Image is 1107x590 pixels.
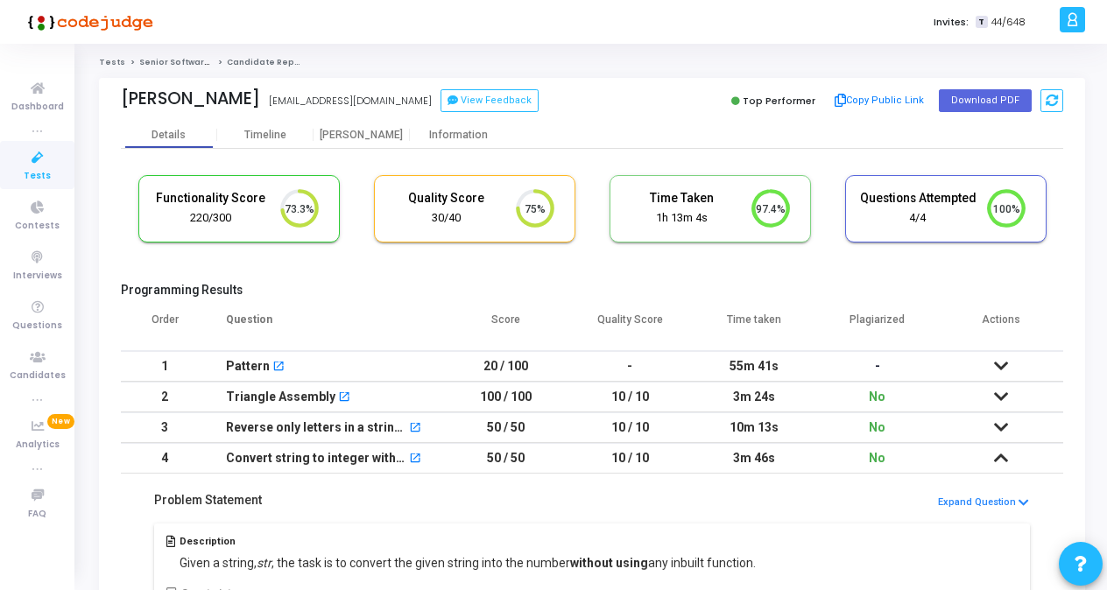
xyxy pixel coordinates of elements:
[314,129,410,142] div: [PERSON_NAME]
[338,392,350,404] mat-icon: open_in_new
[139,57,281,67] a: Senior Software Engineer Test B
[226,444,406,473] div: Convert string to integer without using any in-built functions
[940,302,1063,351] th: Actions
[121,302,208,351] th: Order
[692,443,815,474] td: 3m 46s
[859,210,977,227] div: 4/4
[226,383,335,411] div: Triangle Assembly
[121,412,208,443] td: 3
[154,493,262,508] h5: Problem Statement
[257,556,271,570] em: str
[829,88,930,114] button: Copy Public Link
[568,443,691,474] td: 10 / 10
[227,57,307,67] span: Candidate Report
[13,269,62,284] span: Interviews
[15,219,60,234] span: Contests
[568,302,691,351] th: Quality Score
[121,283,1063,298] h5: Programming Results
[444,443,568,474] td: 50 / 50
[180,554,756,572] div: Given a string, , the task is to convert the given string into the number any inbuilt function.
[568,412,691,443] td: 10 / 10
[409,423,421,435] mat-icon: open_in_new
[869,451,885,465] span: No
[11,100,64,115] span: Dashboard
[22,4,153,39] img: logo
[568,351,691,382] td: -
[121,351,208,382] td: 1
[976,16,987,29] span: T
[10,369,66,383] span: Candidates
[692,412,815,443] td: 10m 13s
[743,94,815,108] span: Top Performer
[121,443,208,474] td: 4
[410,129,506,142] div: Information
[692,351,815,382] td: 55m 41s
[444,412,568,443] td: 50 / 50
[180,536,756,547] h5: Description
[991,15,1026,30] span: 44/648
[444,382,568,412] td: 100 / 100
[16,438,60,453] span: Analytics
[859,191,977,206] h5: Questions Attempted
[226,352,270,381] div: Pattern
[388,210,505,227] div: 30/40
[12,319,62,334] span: Questions
[624,191,741,206] h5: Time Taken
[388,191,505,206] h5: Quality Score
[244,129,286,142] div: Timeline
[568,382,691,412] td: 10 / 10
[441,89,539,112] button: View Feedback
[934,15,969,30] label: Invites:
[99,57,1085,68] nav: breadcrumb
[28,507,46,522] span: FAQ
[272,362,285,374] mat-icon: open_in_new
[152,191,270,206] h5: Functionality Score
[152,129,186,142] div: Details
[869,390,885,404] span: No
[937,495,1030,511] button: Expand Question
[121,382,208,412] td: 2
[152,210,270,227] div: 220/300
[444,302,568,351] th: Score
[692,302,815,351] th: Time taken
[409,453,421,466] mat-icon: open_in_new
[269,94,432,109] div: [EMAIL_ADDRESS][DOMAIN_NAME]
[875,359,880,373] span: -
[570,556,648,570] strong: without using
[692,382,815,412] td: 3m 24s
[624,210,741,227] div: 1h 13m 4s
[444,351,568,382] td: 20 / 100
[121,88,260,109] div: [PERSON_NAME]
[47,414,74,429] span: New
[939,89,1032,112] button: Download PDF
[226,413,406,442] div: Reverse only letters in a string of characters and symbols
[815,302,939,351] th: Plagiarized
[99,57,125,67] a: Tests
[869,420,885,434] span: No
[208,302,444,351] th: Question
[24,169,51,184] span: Tests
